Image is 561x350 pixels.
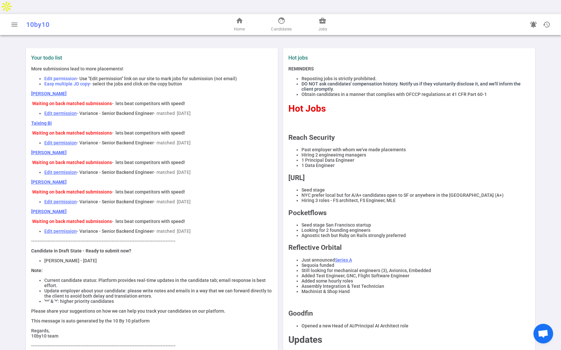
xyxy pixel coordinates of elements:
span: - Variance - Senior Backend Engineer [77,170,154,175]
a: [PERSON_NAME] [31,179,67,185]
span: - matched [DATE] [154,199,191,204]
a: Edit permission [44,170,77,175]
li: Added Test Engineer, GNC, Flight Software Engineer [301,273,530,278]
li: Assembly Integration & Test Technician [301,284,530,289]
button: Open menu [8,18,21,31]
span: - select the jobs and click on the copy button [90,81,182,86]
span: - Use "Edit permission" link on our site to mark jobs for submission (not email) [77,76,237,81]
a: [PERSON_NAME] [31,209,67,214]
span: DO NOT ask candidates' compensation history. Notify us if they voluntarily disclose it, and we'll... [301,81,521,92]
a: Edit permission [44,229,77,234]
span: - lets beat competitors with speed! [112,101,185,106]
span: - lets beat competitors with speed! [112,130,185,136]
label: Hot jobs [288,55,406,61]
li: Seed stage [301,187,530,193]
span: - Variance - Senior Backend Engineer [77,111,154,116]
p: ---------------------------------------------------------------------------------------- [31,238,273,244]
span: - lets beat competitors with speed! [112,219,185,224]
p: Please share your suggestions on how we can help you track your candidates on our platform. [31,308,273,314]
p: This message is auto generated by the 10 By 10 platform [31,318,273,323]
a: Candidates [271,17,292,32]
li: Added some hourly roles [301,278,530,284]
div: 10by10 [26,21,184,28]
a: [PERSON_NAME] [31,91,67,96]
li: Current candidate status: Platform provides real-time updates in the candidate tab; email respons... [44,278,273,288]
li: Looking for 2 founding engineers [301,228,530,233]
span: business_center [319,17,326,25]
span: - matched [DATE] [154,111,191,116]
span: Easy multiple JD copy [44,81,90,86]
span: - Variance - Senior Backend Engineer [77,229,154,234]
li: Opened a new Head of AI/Principal AI Architect role [301,323,530,328]
p: ---------------------------------------------------------------------------------------- [31,343,273,348]
span: - lets beat competitors with speed! [112,189,185,194]
span: - matched [DATE] [154,229,191,234]
h1: Updates [288,334,530,345]
li: Machinist & Shop Hand [301,289,530,294]
strong: REMINDERS [288,66,314,71]
span: - matched [DATE] [154,170,191,175]
a: [PERSON_NAME] [31,150,67,155]
span: Waiting on back matched submissions [32,130,112,136]
span: More submissions lead to more placements! [31,66,123,71]
li: NYC prefer local but for A/A+ candidates open to SF or anywhere in the [GEOGRAPHIC_DATA] (A+) [301,193,530,198]
li: 1 Data Engineer [301,163,530,168]
span: Hot Jobs [288,103,326,114]
li: 1 Principal Data Engineer [301,157,530,163]
a: Taixing Bi [31,120,52,126]
li: Obtain candidates in a manner that complies with OFCCP regulations at 41 CFR Part 60-1 [301,92,530,97]
li: Reposting jobs is strictly prohibited. [301,76,530,81]
h2: Reflective Orbital [288,244,530,251]
span: home [236,17,243,25]
strong: Note: [31,268,43,273]
span: - Variance - Senior Backend Engineer [77,140,154,145]
span: notifications_active [530,21,537,28]
span: Home [234,26,245,32]
span: menu [10,21,18,28]
span: Waiting on back matched submissions [32,189,112,194]
span: Waiting on back matched submissions [32,160,112,165]
div: Open chat [533,324,553,343]
a: Home [234,17,245,32]
span: Jobs [318,26,327,32]
a: Series A [335,257,352,263]
span: face [278,17,285,25]
strong: Candidate in Draft State - Ready to submit now? [31,248,131,253]
li: Seed stage San Francisco startup [301,222,530,228]
span: - matched [DATE] [154,140,191,145]
button: Open history [540,18,553,31]
li: Past employer with whom we've made placements [301,147,530,152]
h2: Reach Security [288,134,530,141]
h2: Goodfin [288,309,530,317]
li: Just announced [301,257,530,263]
span: - lets beat competitors with speed! [112,160,185,165]
li: Still looking for mechanical engineers (3), Avionics, Embedded [301,268,530,273]
span: history [543,21,551,28]
h2: [URL] [288,174,530,182]
span: Edit permission [44,76,77,81]
li: Update employer about your candidate: please write notes and emails in a way that we can forward ... [44,288,273,299]
li: Agnostic tech but Ruby on Rails strongly preferred [301,233,530,238]
span: Candidates [271,26,292,32]
span: Waiting on back matched submissions [32,101,112,106]
a: Go to see announcements [527,18,540,31]
li: Sequoia funded [301,263,530,268]
p: Regards, 10by10 team [31,328,273,339]
a: Edit permission [44,199,77,204]
a: Edit permission [44,140,77,145]
li: Hiring 2 engineeirng managers [301,152,530,157]
li: '**' & '*': higher priority candidates [44,299,273,304]
li: [PERSON_NAME] - [DATE] [44,258,273,263]
h2: Pocketflows [288,209,530,217]
li: Hiring 3 roles - FS architect, FS Engineer, MLE [301,198,530,203]
a: Edit permission [44,111,77,116]
label: Your todo list [31,55,273,61]
span: - Variance - Senior Backend Engineer [77,199,154,204]
span: Waiting on back matched submissions [32,219,112,224]
a: Jobs [318,17,327,32]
